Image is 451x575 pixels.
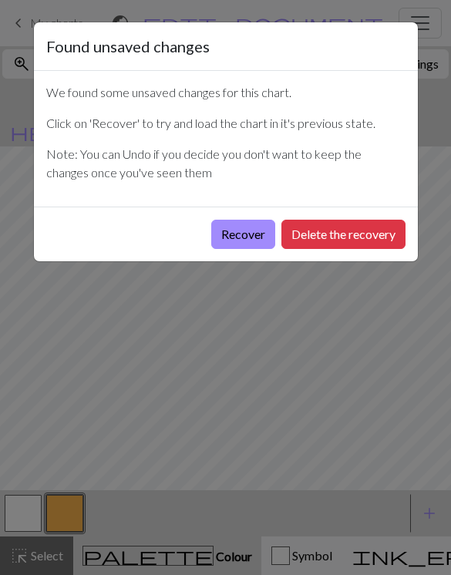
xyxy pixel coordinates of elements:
button: Recover [211,220,275,249]
p: We found some unsaved changes for this chart. [46,83,406,102]
h5: Found unsaved changes [46,35,210,58]
button: Delete the recovery [281,220,406,249]
p: Note: You can Undo if you decide you don't want to keep the changes once you've seen them [46,145,406,182]
p: Click on 'Recover' to try and load the chart in it's previous state. [46,114,406,133]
